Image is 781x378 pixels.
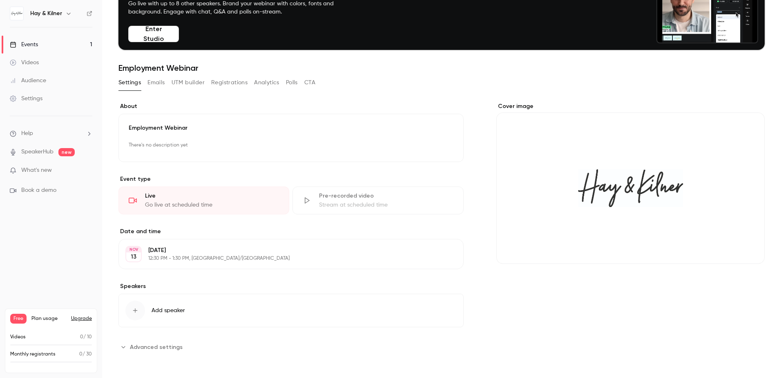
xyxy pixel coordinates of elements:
div: Stream at scheduled time [319,201,453,209]
label: About [118,102,464,110]
img: Hay & Kilner [10,7,23,20]
span: Free [10,314,27,324]
button: Emails [147,76,165,89]
span: 0 [80,335,83,340]
div: Videos [10,59,39,67]
button: CTA [304,76,315,89]
div: Pre-recorded video [319,192,453,200]
button: Add speaker [118,294,464,327]
div: NOV [126,247,141,252]
button: Registrations [211,76,248,89]
p: / 10 [80,333,92,341]
button: Enter Studio [128,26,179,42]
div: Audience [10,76,46,85]
button: Analytics [254,76,279,89]
span: Book a demo [21,186,56,195]
div: Live [145,192,279,200]
label: Speakers [118,282,464,290]
p: Event type [118,175,464,183]
button: Settings [118,76,141,89]
div: Settings [10,94,42,103]
h1: Employment Webinar [118,63,765,73]
span: new [58,148,75,156]
h6: Hay & Kilner [30,9,62,18]
p: Employment Webinar [129,124,453,132]
label: Date and time [118,227,464,236]
p: 12:30 PM - 1:30 PM, [GEOGRAPHIC_DATA]/[GEOGRAPHIC_DATA] [148,255,420,262]
span: Advanced settings [130,343,183,351]
span: What's new [21,166,52,175]
button: UTM builder [172,76,205,89]
a: SpeakerHub [21,148,54,156]
p: Monthly registrants [10,351,56,358]
div: Pre-recorded videoStream at scheduled time [292,187,463,214]
p: [DATE] [148,246,420,254]
span: Plan usage [31,315,66,322]
span: Help [21,129,33,138]
p: / 30 [79,351,92,358]
section: Advanced settings [118,340,464,353]
div: Go live at scheduled time [145,201,279,209]
span: 0 [79,352,83,357]
p: 13 [131,253,136,261]
p: Videos [10,333,26,341]
section: Cover image [496,102,765,264]
label: Cover image [496,102,765,110]
button: Advanced settings [118,340,187,353]
li: help-dropdown-opener [10,129,92,138]
button: Upgrade [71,315,92,322]
p: There's no description yet [129,139,453,152]
div: Events [10,40,38,49]
div: LiveGo live at scheduled time [118,187,289,214]
span: Add speaker [152,306,185,315]
button: Polls [286,76,298,89]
